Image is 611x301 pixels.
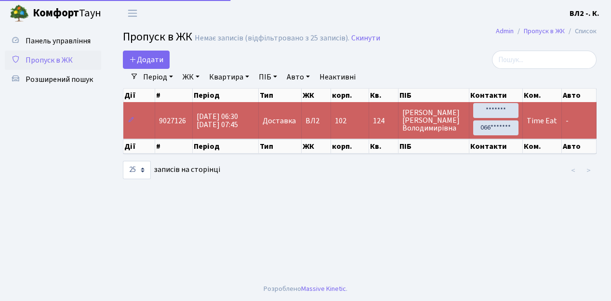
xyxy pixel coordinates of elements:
[570,8,599,19] a: ВЛ2 -. К.
[255,69,281,85] a: ПІБ
[26,36,91,46] span: Панель управління
[155,139,193,154] th: #
[193,89,259,102] th: Період
[123,28,192,45] span: Пропуск в ЖК
[496,26,514,36] a: Admin
[301,284,346,294] a: Massive Kinetic
[179,69,203,85] a: ЖК
[139,69,177,85] a: Період
[123,161,220,179] label: записів на сторінці
[26,55,73,65] span: Пропуск в ЖК
[398,89,470,102] th: ПІБ
[492,51,597,69] input: Пошук...
[469,139,523,154] th: Контакти
[123,89,155,102] th: Дії
[562,139,597,154] th: Авто
[302,139,331,154] th: ЖК
[335,116,346,126] span: 102
[10,4,29,23] img: logo.png
[351,34,380,43] a: Скинути
[302,89,331,102] th: ЖК
[195,34,349,43] div: Немає записів (відфільтровано з 25 записів).
[562,89,597,102] th: Авто
[316,69,359,85] a: Неактивні
[331,89,369,102] th: корп.
[527,116,557,126] span: Time Eat
[369,89,398,102] th: Кв.
[193,139,259,154] th: Період
[5,51,101,70] a: Пропуск в ЖК
[565,26,597,37] li: Список
[373,117,394,125] span: 124
[129,54,163,65] span: Додати
[26,74,93,85] span: Розширений пошук
[566,116,569,126] span: -
[159,116,186,126] span: 9027126
[123,51,170,69] a: Додати
[305,117,327,125] span: ВЛ2
[524,26,565,36] a: Пропуск в ЖК
[33,5,101,22] span: Таун
[155,89,193,102] th: #
[283,69,314,85] a: Авто
[205,69,253,85] a: Квартира
[523,89,562,102] th: Ком.
[259,139,301,154] th: Тип
[523,139,562,154] th: Ком.
[120,5,145,21] button: Переключити навігацію
[123,161,151,179] select: записів на сторінці
[398,139,470,154] th: ПІБ
[33,5,79,21] b: Комфорт
[263,117,296,125] span: Доставка
[5,31,101,51] a: Панель управління
[5,70,101,89] a: Розширений пошук
[481,21,611,41] nav: breadcrumb
[331,139,369,154] th: корп.
[369,139,398,154] th: Кв.
[264,284,347,294] div: Розроблено .
[469,89,523,102] th: Контакти
[197,111,238,130] span: [DATE] 06:30 [DATE] 07:45
[259,89,301,102] th: Тип
[123,139,155,154] th: Дії
[402,109,465,132] span: [PERSON_NAME] [PERSON_NAME] Володимирівна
